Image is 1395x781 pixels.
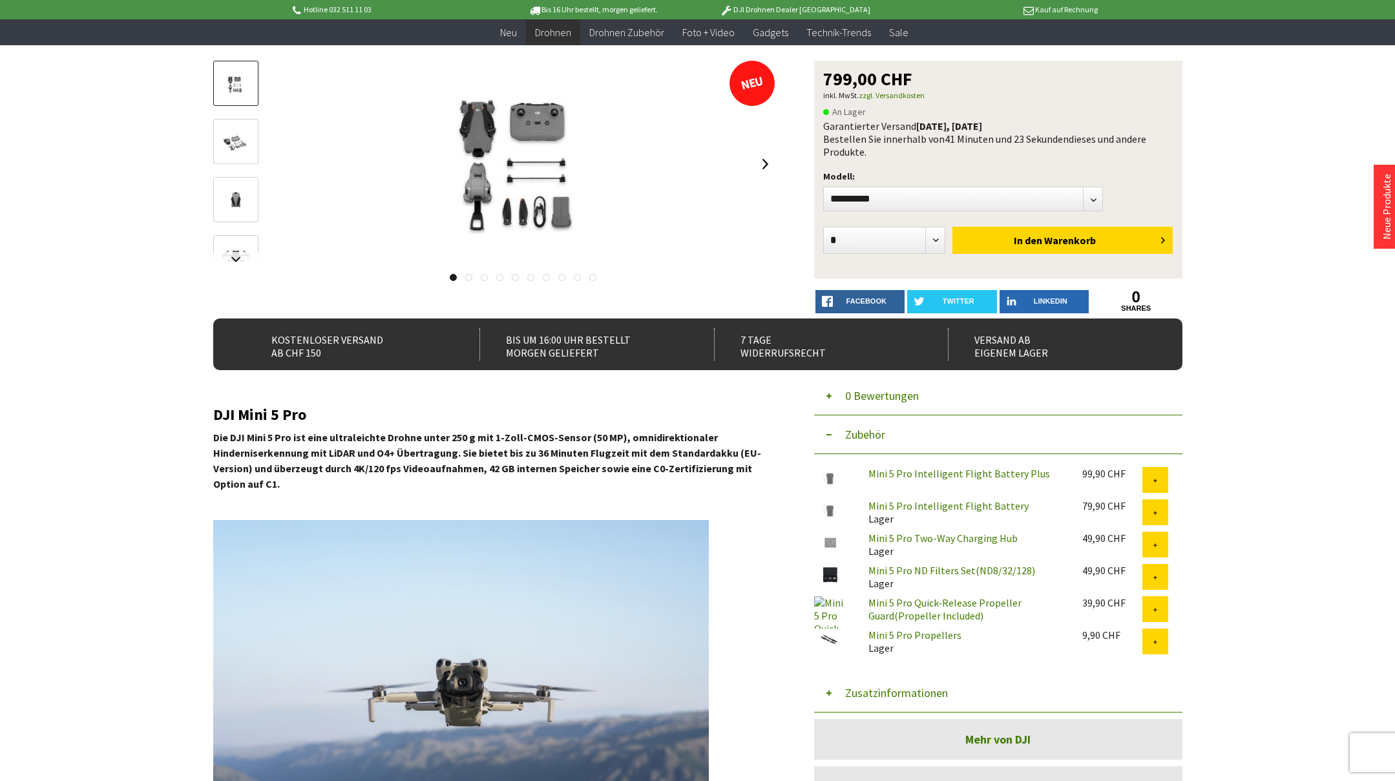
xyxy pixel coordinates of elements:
span: Drohnen [535,26,571,39]
button: 0 Bewertungen [814,377,1182,415]
a: LinkedIn [1000,290,1089,313]
div: Kostenloser Versand ab CHF 150 [246,328,452,360]
strong: Die DJI Mini 5 Pro ist eine ultraleichte Drohne unter 250 g mit 1-Zoll-CMOS-Sensor (50 MP), omnid... [213,431,761,490]
p: inkl. MwSt. [823,88,1173,103]
img: Mini 5 Pro [368,61,678,267]
div: 79,90 CHF [1082,499,1142,512]
img: Mini 5 Pro Intelligent Flight Battery [814,499,846,521]
div: 99,90 CHF [1082,467,1142,480]
p: Bis 16 Uhr bestellt, morgen geliefert. [492,2,694,17]
a: Neue Produkte [1380,174,1393,240]
span: Technik-Trends [806,26,871,39]
span: Foto + Video [682,26,735,39]
button: In den Warenkorb [952,227,1173,254]
a: 0 [1091,290,1181,304]
div: 49,90 CHF [1082,532,1142,545]
p: Hotline 032 511 11 03 [291,2,492,17]
a: facebook [815,290,905,313]
a: Mini 5 Pro Intelligent Flight Battery Plus [868,467,1050,480]
div: Bis um 16:00 Uhr bestellt Morgen geliefert [479,328,686,360]
p: Modell: [823,169,1173,184]
span: An Lager [823,104,866,120]
img: Vorschau: Mini 5 Pro [217,72,255,97]
div: 49,90 CHF [1082,564,1142,577]
p: Kauf auf Rechnung [896,2,1098,17]
a: Neu [491,19,526,46]
span: Gadgets [753,26,788,39]
a: zzgl. Versandkosten [859,90,925,100]
span: In den [1014,234,1042,247]
div: Lager [858,629,1072,654]
span: Neu [500,26,517,39]
div: Garantierter Versand Bestellen Sie innerhalb von dieses und andere Produkte. [823,120,1173,158]
img: Mini 5 Pro Propellers [814,629,846,650]
span: 41 Minuten und 23 Sekunden [945,132,1069,145]
div: 7 Tage Widerrufsrecht [714,328,920,360]
div: Lager [858,499,1072,525]
a: Mini 5 Pro Two-Way Charging Hub [868,532,1018,545]
span: 799,00 CHF [823,70,912,88]
img: Mini 5 Pro ND Filters Set(ND8/32/128) [814,564,846,585]
div: Lager [858,532,1072,557]
a: twitter [907,290,997,313]
span: Drohnen Zubehör [589,26,664,39]
div: 9,90 CHF [1082,629,1142,641]
a: Mini 5 Pro Propellers [868,629,961,641]
h2: DJI Mini 5 Pro [213,406,775,423]
span: Warenkorb [1044,234,1096,247]
span: twitter [943,297,974,305]
a: Mini 5 Pro ND Filters Set(ND8/32/128) [868,564,1035,577]
a: Sale [880,19,918,46]
p: DJI Drohnen Dealer [GEOGRAPHIC_DATA] [694,2,896,17]
b: [DATE], [DATE] [916,120,982,132]
button: Zubehör [814,415,1182,454]
span: Sale [889,26,908,39]
a: Foto + Video [673,19,744,46]
a: Mini 5 Pro Quick-Release Propeller Guard(Propeller Included) [868,596,1022,622]
span: facebook [846,297,886,305]
a: Gadgets [744,19,797,46]
div: Lager [858,564,1072,590]
a: Mehr von DJI [814,719,1182,760]
a: Drohnen Zubehör [580,19,673,46]
a: Drohnen [526,19,580,46]
img: Mini 5 Pro Intelligent Flight Battery Plus [814,467,846,488]
div: 39,90 CHF [1082,596,1142,609]
span: LinkedIn [1034,297,1067,305]
a: Mini 5 Pro Intelligent Flight Battery [868,499,1029,512]
a: shares [1091,304,1181,313]
img: Mini 5 Pro Two-Way Charging Hub [814,532,846,553]
img: Mini 5 Pro Quick-Release Propeller Guard(Propeller Included) [814,596,846,629]
div: Versand ab eigenem Lager [948,328,1154,360]
button: Zusatzinformationen [814,674,1182,713]
a: Technik-Trends [797,19,880,46]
